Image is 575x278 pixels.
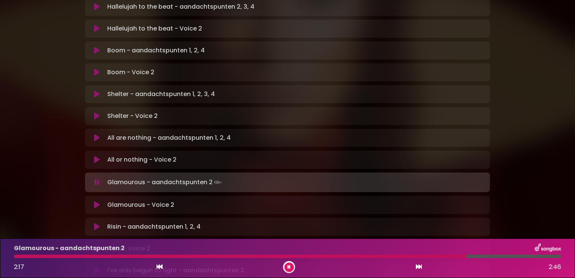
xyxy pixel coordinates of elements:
span: 2:46 [549,263,561,272]
span: 2:17 [14,263,24,271]
p: Boom - aandachtspunten 1, 2, 4 [107,46,205,55]
p: Hallelujah to the beat - aandachtspunten 2, 3, 4 [107,2,254,11]
img: songbox-logo-white.png [535,243,561,253]
p: Glamourous - Voice 2 [107,200,174,209]
p: Hallelujah to the beat - Voice 2 [107,24,202,33]
p: Glamourous - aandachtspunten 2 [14,244,125,253]
p: Shelter - aandachtspunten 1, 2, 3, 4 [107,90,215,99]
p: Boom - Voice 2 [107,68,154,77]
p: Risin - aandachtspunten 1, 2, 4 [107,222,201,231]
p: All are nothing - aandachtspunten 1, 2, 4 [107,133,231,142]
img: waveform4.gif [213,177,223,188]
p: All or nothing - Voice 2 [107,155,176,164]
p: Glamourous - aandachtspunten 2 [107,177,223,188]
p: Shelter - Voice 2 [107,112,158,121]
